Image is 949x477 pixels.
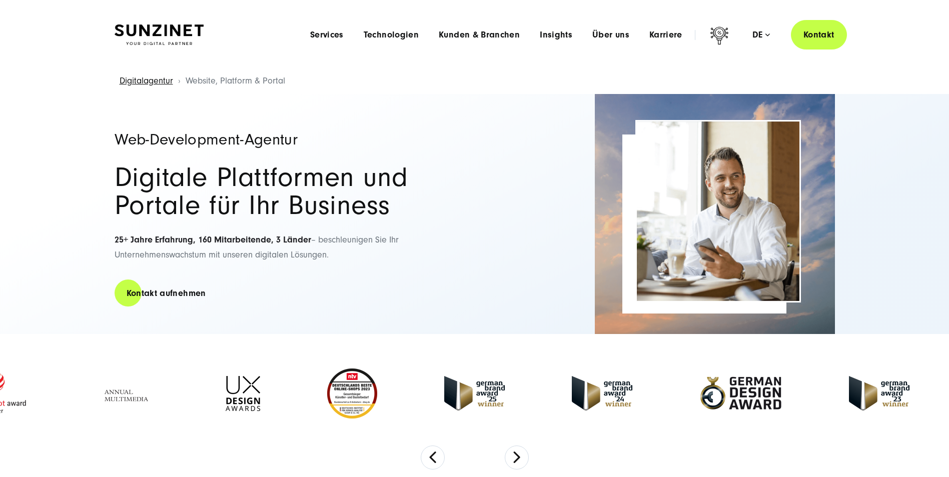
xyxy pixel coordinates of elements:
img: German Brand Award winner 2025 - Full Service Digital Agentur SUNZINET [444,376,505,410]
a: Insights [540,30,572,40]
img: Full Service Digitalagentur - Annual Multimedia Awards [97,376,159,411]
img: UX-Design-Awards - fullservice digital agentur SUNZINET [226,376,260,411]
img: German-Brand-Award - fullservice digital agentur SUNZINET [572,376,632,410]
img: Deutschlands beste Online Shops 2023 - boesner - Kunde - SUNZINET [327,368,377,418]
a: Digitalagentur [120,75,173,86]
strong: 25+ Jahre Erfahrung, 160 Mitarbeitende, 3 Länder [115,234,311,245]
a: Technologien [364,30,419,40]
a: Kunden & Branchen [439,30,520,40]
img: Full-Service Digitalagentur SUNZINET - E-Commerce Beratung [637,121,799,301]
button: Next [505,445,529,469]
span: Website, Platform & Portal [186,75,285,86]
a: Kontakt aufnehmen [115,279,218,307]
h1: Web-Development-Agentur [115,131,465,147]
a: Kontakt [791,20,847,49]
img: German Brand Award 2023 Winner - fullservice digital agentur SUNZINET [849,376,909,410]
a: Über uns [592,30,629,40]
img: SUNZINET Full Service Digital Agentur [115,24,204,45]
h2: Digitale Plattformen und Portale für Ihr Business [115,163,465,219]
img: Full-Service Digitalagentur SUNZINET - Business Applications Web & Cloud_2 [595,94,835,334]
a: Services [310,30,344,40]
div: de [752,30,770,40]
img: German-Design-Award - fullservice digital agentur SUNZINET [699,376,782,410]
span: – beschleunigen Sie Ihr Unternehmenswachstum mit unseren digitalen Lösungen. [115,234,399,260]
a: Karriere [649,30,682,40]
button: Previous [421,445,445,469]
